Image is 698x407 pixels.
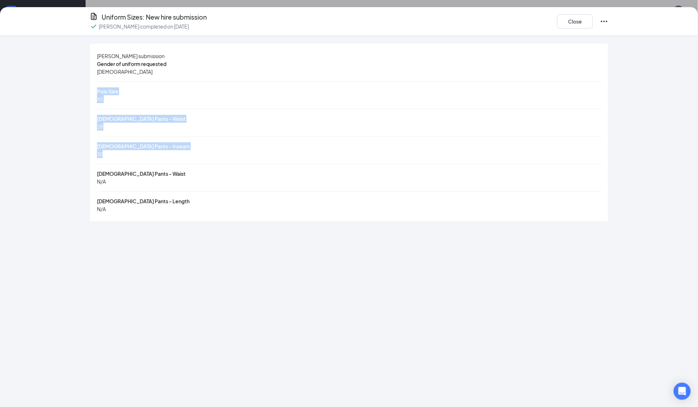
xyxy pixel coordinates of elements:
[97,96,103,102] span: XS
[97,171,186,177] span: [DEMOGRAPHIC_DATA] Pants - Waist
[97,68,153,75] span: [DEMOGRAPHIC_DATA]
[557,14,593,29] button: Close
[97,151,103,157] span: 30
[99,23,189,30] p: [PERSON_NAME] completed on [DATE]
[674,383,691,400] div: Open Intercom Messenger
[97,61,166,67] span: Gender of uniform requested
[97,116,186,122] span: [DEMOGRAPHIC_DATA] Pants - Waist
[97,88,118,95] span: Polo Size
[97,123,103,130] span: 28
[89,22,98,31] svg: Checkmark
[600,17,609,26] svg: Ellipses
[102,12,207,22] h4: Uniform Sizes: New hire submission
[97,206,106,212] span: N/A
[97,178,106,185] span: N/A
[97,198,190,204] span: [DEMOGRAPHIC_DATA] Pants - Length
[89,12,98,21] svg: CustomFormIcon
[97,143,190,149] span: [DEMOGRAPHIC_DATA] Pants - Inseam
[97,53,165,59] span: [PERSON_NAME] submission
